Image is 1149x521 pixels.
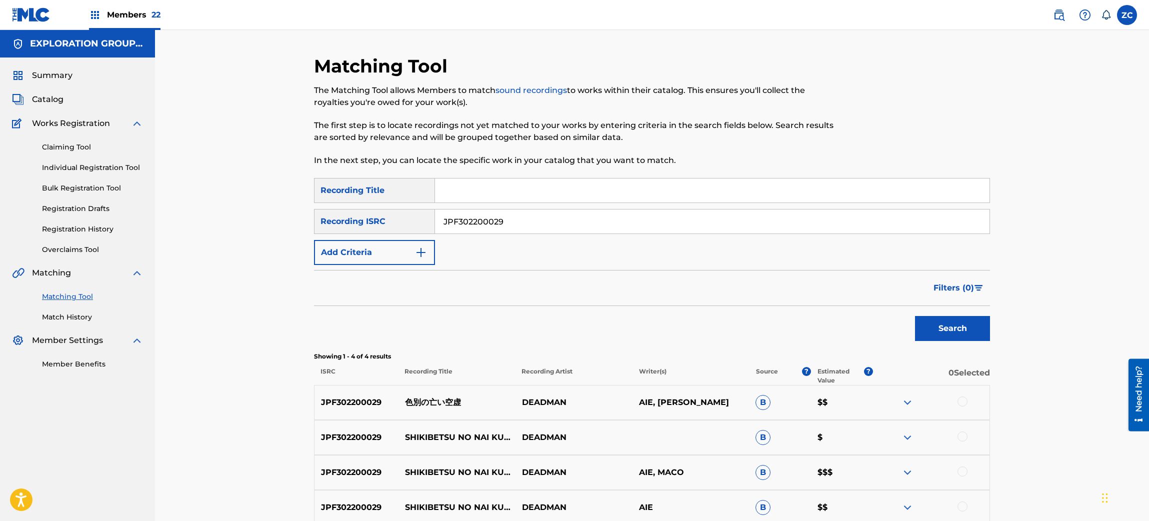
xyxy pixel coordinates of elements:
span: Matching [32,267,71,279]
div: Help [1075,5,1095,25]
span: ? [802,367,811,376]
img: Catalog [12,93,24,105]
p: SHIKIBETSU NO NAI KUUKYO [398,431,515,443]
span: 22 [151,10,160,19]
a: CatalogCatalog [12,93,63,105]
a: Registration Drafts [42,203,143,214]
div: Need help? [11,7,24,53]
p: $$$ [811,466,873,478]
p: The Matching Tool allows Members to match to works within their catalog. This ensures you'll coll... [314,84,834,108]
a: Claiming Tool [42,142,143,152]
span: ? [864,367,873,376]
p: JPF302200029 [314,466,398,478]
div: Drag [1102,483,1108,513]
h5: EXPLORATION GROUP LLC [30,38,143,49]
iframe: Chat Widget [1099,473,1149,521]
span: Catalog [32,93,63,105]
a: Bulk Registration Tool [42,183,143,193]
p: 0 Selected [873,367,990,385]
p: DEADMAN [515,431,632,443]
p: SHIKIBETSU NO NAI KUUKYO [398,466,515,478]
img: expand [131,117,143,129]
iframe: Resource Center [1121,358,1149,431]
p: Recording Title [398,367,515,385]
form: Search Form [314,178,990,346]
img: expand [901,466,913,478]
p: JPF302200029 [314,396,398,408]
span: B [755,395,770,410]
a: Matching Tool [42,291,143,302]
p: DEADMAN [515,396,632,408]
span: B [755,430,770,445]
p: ISRC [314,367,398,385]
a: Individual Registration Tool [42,162,143,173]
p: Recording Artist [515,367,632,385]
span: Members [107,9,160,20]
p: Writer(s) [632,367,749,385]
p: $$ [811,501,873,513]
img: expand [901,396,913,408]
img: 9d2ae6d4665cec9f34b9.svg [415,246,427,258]
img: expand [131,267,143,279]
img: expand [901,501,913,513]
img: MLC Logo [12,7,50,22]
img: Works Registration [12,117,25,129]
span: Summary [32,69,72,81]
img: Matching [12,267,24,279]
p: Estimated Value [817,367,863,385]
span: Filters ( 0 ) [933,282,974,294]
a: Registration History [42,224,143,234]
p: $$ [811,396,873,408]
a: SummarySummary [12,69,72,81]
p: In the next step, you can locate the specific work in your catalog that you want to match. [314,154,834,166]
div: Notifications [1101,10,1111,20]
span: Member Settings [32,334,103,346]
p: Source [756,367,778,385]
img: search [1053,9,1065,21]
img: Accounts [12,38,24,50]
a: Overclaims Tool [42,244,143,255]
p: JPF302200029 [314,431,398,443]
a: Match History [42,312,143,322]
p: AIE, [PERSON_NAME] [632,396,749,408]
p: AIE, MACO [632,466,749,478]
img: filter [974,285,983,291]
p: JPF302200029 [314,501,398,513]
p: $ [811,431,873,443]
p: DEADMAN [515,466,632,478]
p: 色別の亡い空虚 [398,396,515,408]
img: help [1079,9,1091,21]
img: expand [901,431,913,443]
button: Add Criteria [314,240,435,265]
img: Member Settings [12,334,24,346]
p: Showing 1 - 4 of 4 results [314,352,990,361]
p: AIE [632,501,749,513]
span: B [755,500,770,515]
span: Works Registration [32,117,110,129]
span: B [755,465,770,480]
h2: Matching Tool [314,55,452,77]
a: sound recordings [495,85,567,95]
p: DEADMAN [515,501,632,513]
img: Top Rightsholders [89,9,101,21]
a: Public Search [1049,5,1069,25]
p: The first step is to locate recordings not yet matched to your works by entering criteria in the ... [314,119,834,143]
button: Search [915,316,990,341]
div: User Menu [1117,5,1137,25]
img: Summary [12,69,24,81]
a: Member Benefits [42,359,143,369]
button: Filters (0) [927,275,990,300]
p: SHIKIBETSU NO NAI KUUKYO [398,501,515,513]
img: expand [131,334,143,346]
